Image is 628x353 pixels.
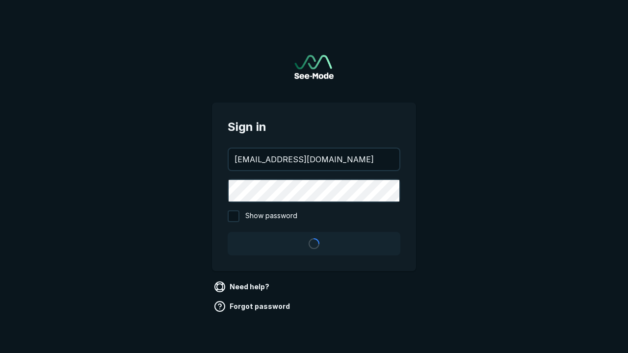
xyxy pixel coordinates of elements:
img: See-Mode Logo [294,55,334,79]
a: Forgot password [212,299,294,314]
a: Go to sign in [294,55,334,79]
input: your@email.com [229,149,399,170]
span: Show password [245,210,297,222]
span: Sign in [228,118,400,136]
a: Need help? [212,279,273,295]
